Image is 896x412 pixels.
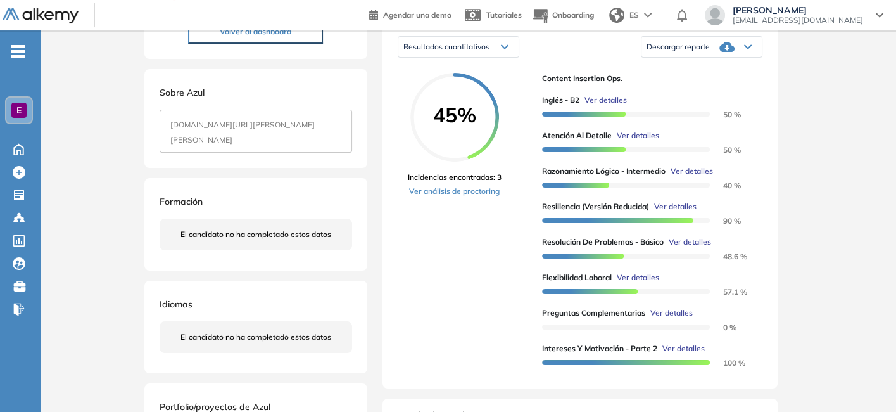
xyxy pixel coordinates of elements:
button: Onboarding [532,2,594,29]
span: El candidato no ha completado estos datos [180,229,331,240]
img: world [609,8,624,23]
span: Ver detalles [671,165,713,177]
span: Ver detalles [669,236,711,248]
span: Incidencias encontradas: 3 [408,172,502,183]
button: Volver al dashboard [188,20,323,44]
span: 50 % [708,110,741,119]
span: El candidato no ha completado estos datos [180,332,331,343]
span: Ver detalles [617,130,659,141]
button: Ver detalles [612,272,659,283]
span: Inglés - B2 [542,94,579,106]
button: Ver detalles [645,307,693,319]
a: Agendar una demo [369,6,451,22]
span: Intereses y Motivación - Parte 2 [542,343,657,354]
span: Ver detalles [650,307,693,319]
span: ES [629,10,639,21]
a: Ver análisis de proctoring [408,186,502,197]
span: [PERSON_NAME] [733,5,863,15]
span: 45% [410,105,499,125]
span: [EMAIL_ADDRESS][DOMAIN_NAME] [733,15,863,25]
span: Ver detalles [617,272,659,283]
span: 40 % [708,181,741,190]
span: 90 % [708,216,741,226]
span: 50 % [708,145,741,155]
span: Agendar una demo [383,10,451,20]
span: Ver detalles [584,94,627,106]
span: 0 % [708,323,736,332]
span: Content Insertion Ops. [542,73,752,84]
span: E [16,105,22,115]
button: Ver detalles [666,165,713,177]
button: Ver detalles [649,201,697,212]
span: 57.1 % [708,287,747,297]
span: Formación [160,196,203,207]
i: - [11,50,25,53]
span: Ver detalles [662,343,705,354]
span: Idiomas [160,299,192,310]
span: Onboarding [552,10,594,20]
img: Logo [3,8,79,24]
img: arrow [644,13,652,18]
button: Ver detalles [612,130,659,141]
span: Tutoriales [486,10,522,20]
span: 100 % [708,358,745,368]
span: Resolución de problemas - Básico [542,236,664,248]
span: Resultados cuantitativos [403,42,489,51]
span: Preguntas complementarias [542,307,645,319]
button: Ver detalles [579,94,627,106]
span: Resiliencia (versión reducida) [542,201,649,212]
button: Ver detalles [664,236,711,248]
span: Flexibilidad Laboral [542,272,612,283]
button: Ver detalles [657,343,705,354]
span: [DOMAIN_NAME][URL][PERSON_NAME][PERSON_NAME] [170,120,315,145]
span: Atención al detalle [542,130,612,141]
span: 48.6 % [708,252,747,261]
span: Ver detalles [654,201,697,212]
span: Descargar reporte [647,42,710,52]
span: Razonamiento Lógico - Intermedio [542,165,666,177]
span: Sobre Azul [160,87,205,98]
